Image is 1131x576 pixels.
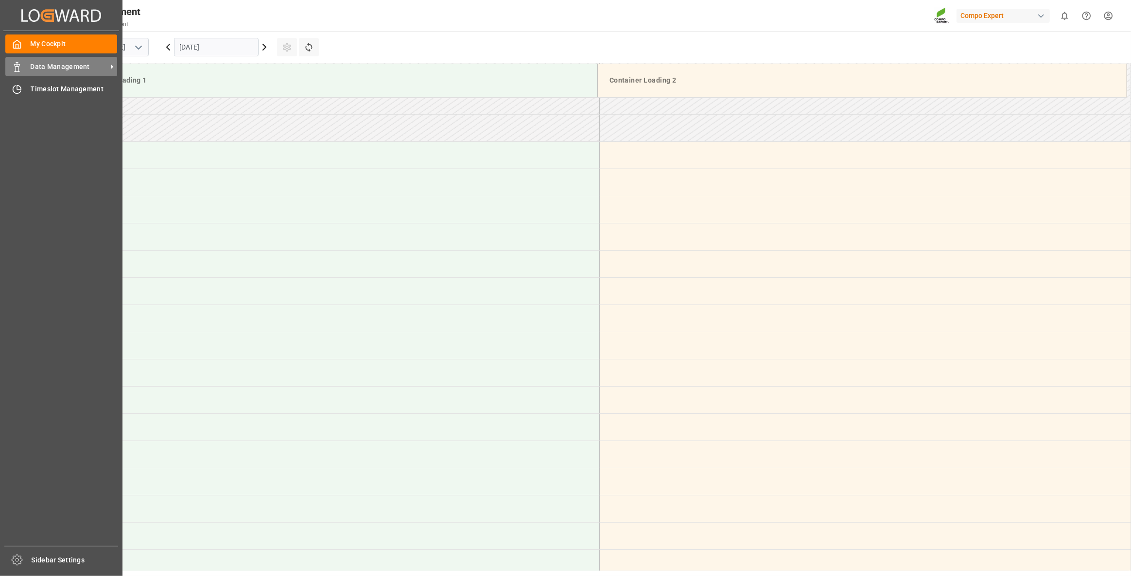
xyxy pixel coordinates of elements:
span: Data Management [31,62,107,72]
a: Timeslot Management [5,80,117,99]
span: My Cockpit [31,39,118,49]
button: Compo Expert [957,6,1054,25]
button: open menu [131,40,145,55]
a: My Cockpit [5,34,117,53]
button: Help Center [1076,5,1097,27]
div: Compo Expert [957,9,1050,23]
img: Screenshot%202023-09-29%20at%2010.02.21.png_1712312052.png [934,7,950,24]
div: Container Loading 1 [76,71,590,89]
button: show 0 new notifications [1054,5,1076,27]
span: Sidebar Settings [32,555,119,565]
div: Container Loading 2 [606,71,1119,89]
span: Timeslot Management [31,84,118,94]
input: DD.MM.YYYY [174,38,259,56]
